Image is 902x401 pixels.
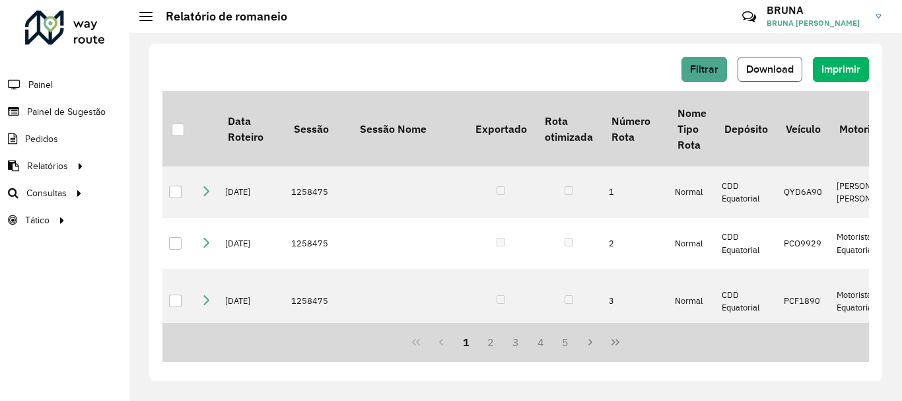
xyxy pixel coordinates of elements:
[219,218,285,270] td: [DATE]
[27,105,106,119] span: Painel de Sugestão
[553,330,578,355] button: 5
[528,330,553,355] button: 4
[715,269,777,333] td: CDD Equatorial
[536,91,602,166] th: Rota otimizada
[602,166,668,218] td: 1
[25,213,50,227] span: Tático
[454,330,479,355] button: 1
[219,91,285,166] th: Data Roteiro
[602,91,668,166] th: Número Rota
[578,330,603,355] button: Next Page
[738,57,802,82] button: Download
[668,91,715,166] th: Nome Tipo Rota
[777,269,830,333] td: PCF1890
[813,57,869,82] button: Imprimir
[28,78,53,92] span: Painel
[668,166,715,218] td: Normal
[681,57,727,82] button: Filtrar
[466,91,536,166] th: Exportado
[603,330,628,355] button: Last Page
[219,269,285,333] td: [DATE]
[735,3,763,31] a: Contato Rápido
[777,166,830,218] td: QYD6A90
[153,9,287,24] h2: Relatório de romaneio
[26,186,67,200] span: Consultas
[767,17,866,29] span: BRUNA [PERSON_NAME]
[715,218,777,270] td: CDD Equatorial
[219,166,285,218] td: [DATE]
[821,63,860,75] span: Imprimir
[767,4,866,17] h3: BRUNA
[777,218,830,270] td: PCO9929
[668,269,715,333] td: Normal
[503,330,528,355] button: 3
[602,218,668,270] td: 2
[777,91,830,166] th: Veículo
[715,91,777,166] th: Depósito
[285,166,351,218] td: 1258475
[285,269,351,333] td: 1258475
[668,218,715,270] td: Normal
[478,330,503,355] button: 2
[25,132,58,146] span: Pedidos
[602,269,668,333] td: 3
[351,91,466,166] th: Sessão Nome
[285,218,351,270] td: 1258475
[27,159,68,173] span: Relatórios
[285,91,351,166] th: Sessão
[715,166,777,218] td: CDD Equatorial
[746,63,794,75] span: Download
[690,63,718,75] span: Filtrar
